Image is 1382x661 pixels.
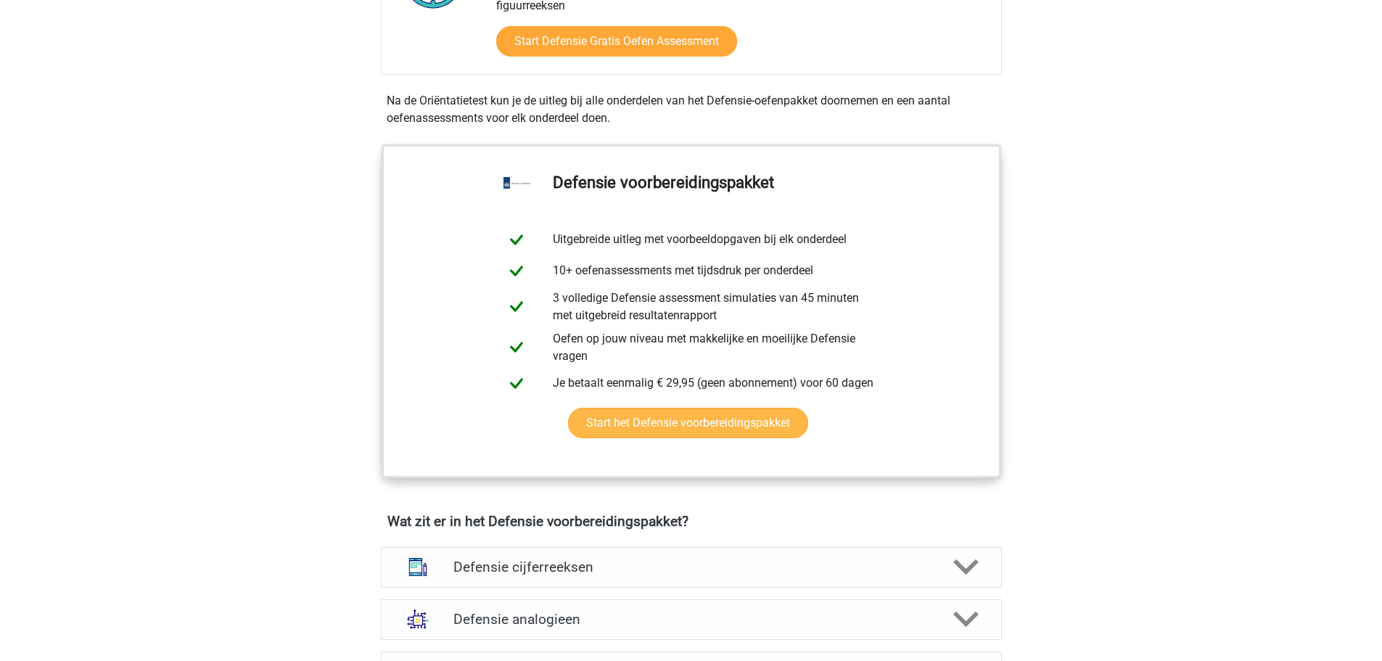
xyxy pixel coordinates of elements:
[568,408,808,438] a: Start het Defensie voorbereidingspakket
[381,92,1002,127] div: Na de Oriëntatietest kun je de uitleg bij alle onderdelen van het Defensie-oefenpakket doornemen ...
[453,559,929,575] h4: Defensie cijferreeksen
[496,26,737,57] a: Start Defensie Gratis Oefen Assessment
[399,548,437,586] img: cijferreeksen
[453,611,929,628] h4: Defensie analogieen
[387,513,995,530] h4: Wat zit er in het Defensie voorbereidingspakket?
[375,547,1008,588] a: cijferreeksen Defensie cijferreeksen
[399,600,437,638] img: analogieen
[375,599,1008,640] a: analogieen Defensie analogieen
